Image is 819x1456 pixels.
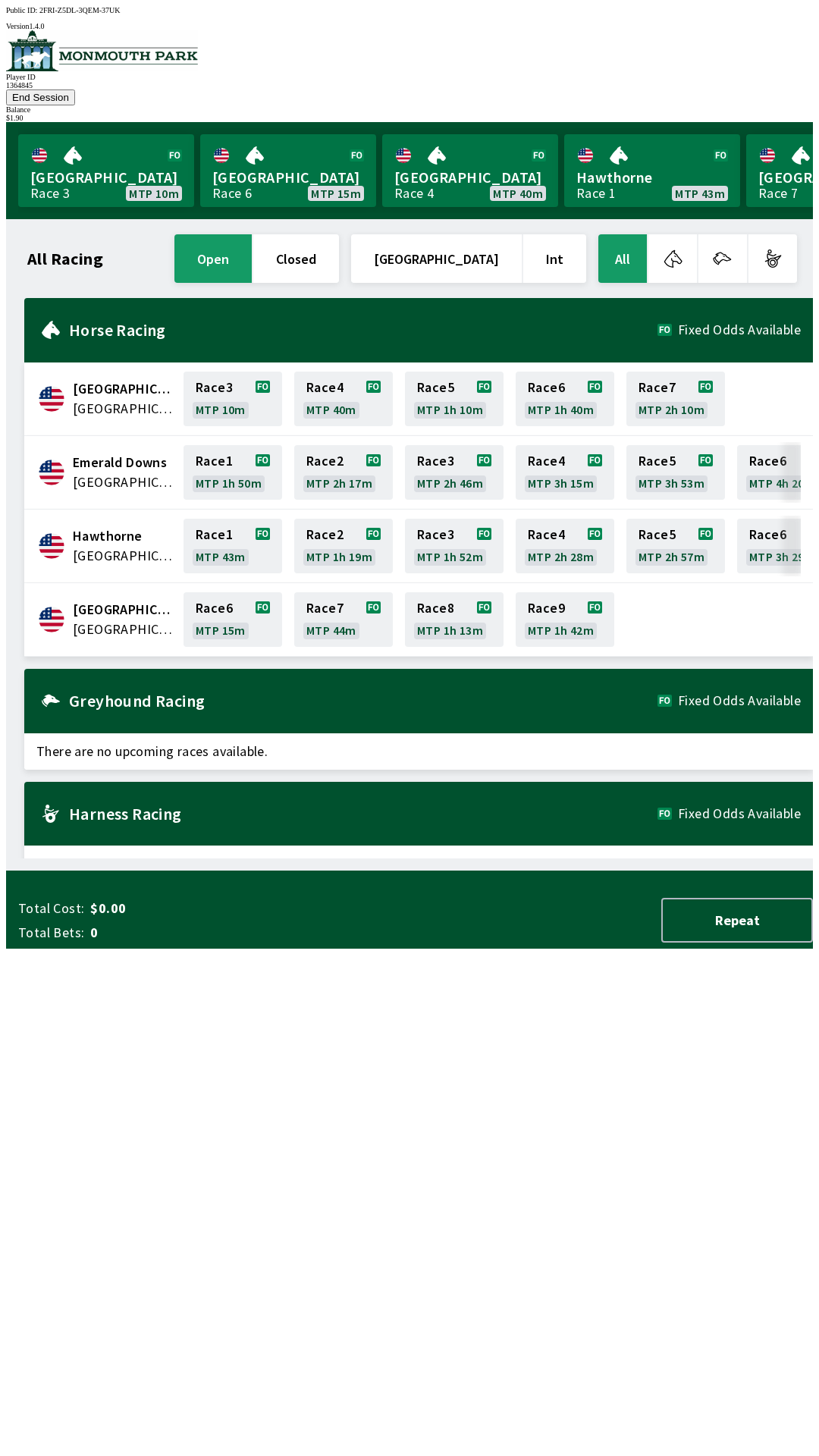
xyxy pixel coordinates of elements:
[528,381,565,394] span: Race 6
[306,477,372,489] span: MTP 2h 17m
[6,89,75,105] button: End Session
[661,898,813,943] button: Repeat
[6,81,813,89] div: 1364845
[405,592,504,647] a: Race8MTP 1h 13m
[73,453,174,472] span: Emerald Downs
[306,455,344,467] span: Race 2
[69,324,657,336] h2: Horse Racing
[528,477,594,489] span: MTP 3h 15m
[18,899,84,918] span: Total Cost:
[749,529,786,541] span: Race 6
[6,73,813,81] div: Player ID
[528,602,565,614] span: Race 9
[184,592,282,647] a: Race6MTP 15m
[564,134,740,207] a: HawthorneRace 1MTP 43m
[18,134,194,207] a: [GEOGRAPHIC_DATA]Race 3MTP 10m
[73,546,174,566] span: United States
[196,381,233,394] span: Race 3
[417,403,483,416] span: MTP 1h 10m
[306,551,372,563] span: MTP 1h 19m
[394,168,546,187] span: [GEOGRAPHIC_DATA]
[294,592,393,647] a: Race7MTP 44m
[639,455,676,467] span: Race 5
[18,924,84,942] span: Total Bets:
[528,455,565,467] span: Race 4
[212,168,364,187] span: [GEOGRAPHIC_DATA]
[749,477,815,489] span: MTP 4h 20m
[39,6,121,14] span: 2FRI-Z5DL-3QEM-37UK
[639,403,704,416] span: MTP 2h 10m
[678,808,801,820] span: Fixed Odds Available
[417,551,483,563] span: MTP 1h 52m
[24,733,813,770] span: There are no upcoming races available.
[598,234,647,283] button: All
[196,477,262,489] span: MTP 1h 50m
[27,253,103,265] h1: All Racing
[639,381,676,394] span: Race 7
[294,445,393,500] a: Race2MTP 2h 17m
[639,529,676,541] span: Race 5
[30,168,182,187] span: [GEOGRAPHIC_DATA]
[306,403,356,416] span: MTP 40m
[675,912,799,929] span: Repeat
[196,602,233,614] span: Race 6
[311,187,361,199] span: MTP 15m
[528,551,594,563] span: MTP 2h 28m
[493,187,543,199] span: MTP 40m
[749,455,786,467] span: Race 6
[294,372,393,426] a: Race4MTP 40m
[196,403,246,416] span: MTP 10m
[306,624,356,636] span: MTP 44m
[30,187,70,199] div: Race 3
[306,602,344,614] span: Race 7
[196,624,246,636] span: MTP 15m
[184,445,282,500] a: Race1MTP 1h 50m
[184,372,282,426] a: Race3MTP 10m
[129,187,179,199] span: MTP 10m
[678,324,801,336] span: Fixed Odds Available
[675,187,725,199] span: MTP 43m
[528,529,565,541] span: Race 4
[6,30,198,71] img: venue logo
[516,372,614,426] a: Race6MTP 1h 40m
[6,114,813,122] div: $ 1.90
[196,551,246,563] span: MTP 43m
[351,234,522,283] button: [GEOGRAPHIC_DATA]
[90,899,329,918] span: $0.00
[69,808,657,820] h2: Harness Racing
[212,187,252,199] div: Race 6
[405,372,504,426] a: Race5MTP 1h 10m
[516,445,614,500] a: Race4MTP 3h 15m
[516,519,614,573] a: Race4MTP 2h 28m
[90,924,329,942] span: 0
[196,455,233,467] span: Race 1
[417,455,454,467] span: Race 3
[253,234,339,283] button: closed
[73,379,174,399] span: Canterbury Park
[576,187,616,199] div: Race 1
[382,134,558,207] a: [GEOGRAPHIC_DATA]Race 4MTP 40m
[73,526,174,546] span: Hawthorne
[73,472,174,492] span: United States
[196,529,233,541] span: Race 1
[6,105,813,114] div: Balance
[73,600,174,620] span: Monmouth Park
[516,592,614,647] a: Race9MTP 1h 42m
[417,381,454,394] span: Race 5
[626,519,725,573] a: Race5MTP 2h 57m
[417,477,483,489] span: MTP 2h 46m
[528,403,594,416] span: MTP 1h 40m
[576,168,728,187] span: Hawthorne
[24,846,813,882] span: There are no upcoming races available.
[174,234,252,283] button: open
[6,22,813,30] div: Version 1.4.0
[405,445,504,500] a: Race3MTP 2h 46m
[69,695,657,707] h2: Greyhound Racing
[306,381,344,394] span: Race 4
[523,234,586,283] button: Int
[417,624,483,636] span: MTP 1h 13m
[626,372,725,426] a: Race7MTP 2h 10m
[528,624,594,636] span: MTP 1h 42m
[678,695,801,707] span: Fixed Odds Available
[306,529,344,541] span: Race 2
